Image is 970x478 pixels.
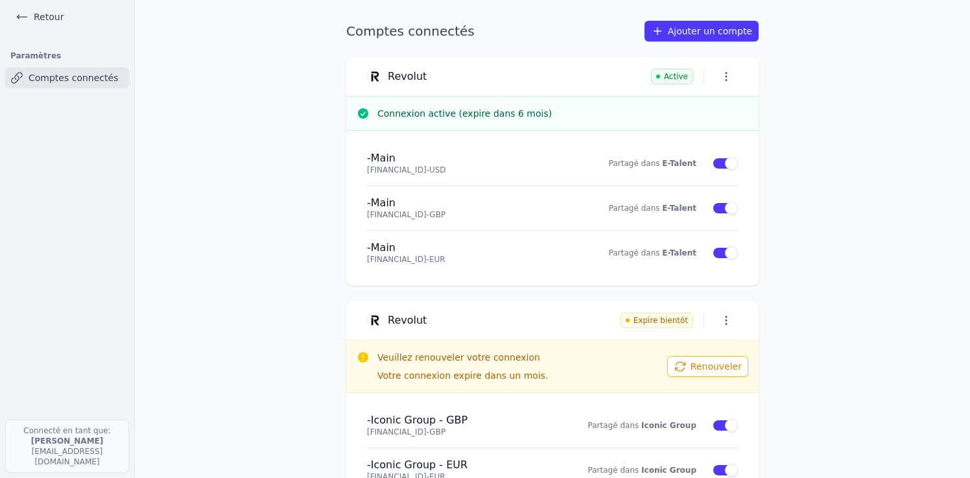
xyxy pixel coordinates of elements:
[346,22,475,40] h1: Comptes connectés
[367,254,556,265] p: [FINANCIAL_ID] - EUR
[377,351,667,364] h3: Veuillez renouveler votre connexion
[5,420,129,473] p: Connecté en tant que: [EMAIL_ADDRESS][DOMAIN_NAME]
[367,459,556,472] h4: - Iconic Group - EUR
[641,466,696,475] a: Iconic Group
[31,436,104,446] strong: [PERSON_NAME]
[667,356,748,377] button: Renouveler
[641,421,696,430] a: Iconic Group
[377,107,748,120] h3: Connexion active (expire dans 6 mois)
[377,369,667,382] p: Votre connexion expire dans un mois.
[367,241,556,254] h4: - Main
[367,427,556,437] p: [FINANCIAL_ID] - GBP
[662,204,696,213] a: E-Talent
[5,67,129,88] a: Comptes connectés
[572,248,696,258] p: Partagé dans
[572,420,696,431] p: Partagé dans
[367,165,556,175] p: [FINANCIAL_ID] - USD
[388,70,427,83] h3: Revolut
[572,465,696,475] p: Partagé dans
[367,313,383,328] img: Revolut logo
[367,69,383,84] img: Revolut logo
[645,21,759,42] a: Ajouter un compte
[388,314,427,327] h3: Revolut
[572,203,696,213] p: Partagé dans
[662,159,696,168] a: E-Talent
[621,313,693,328] span: Expire bientôt
[572,158,696,169] p: Partagé dans
[5,47,129,65] h3: Paramètres
[367,209,556,220] p: [FINANCIAL_ID] - GBP
[651,69,693,84] span: Active
[10,8,69,26] a: Retour
[662,248,696,257] a: E-Talent
[367,152,556,165] h4: - Main
[367,197,556,209] h4: - Main
[367,414,556,427] h4: - Iconic Group - GBP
